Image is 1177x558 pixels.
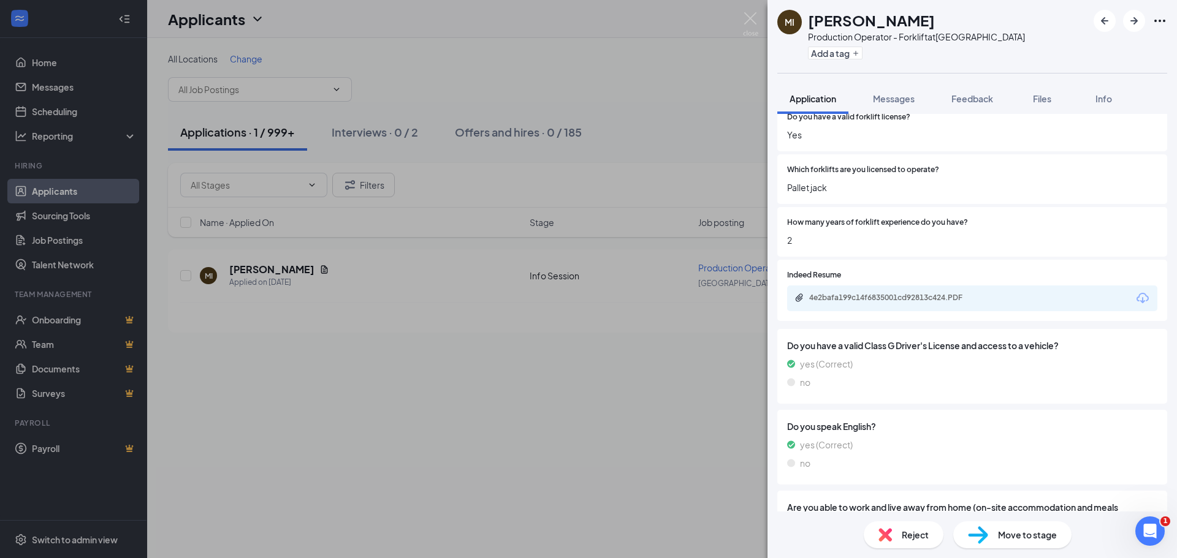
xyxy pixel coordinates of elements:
[1095,93,1112,104] span: Info
[808,10,935,31] h1: [PERSON_NAME]
[787,111,910,123] span: Do you have a valid forklift license?
[1135,291,1150,306] svg: Download
[808,31,1025,43] div: Production Operator - Forklift at [GEOGRAPHIC_DATA]
[787,233,1157,247] span: 2
[1135,516,1165,546] iframe: Intercom live chat
[902,528,929,541] span: Reject
[800,375,810,389] span: no
[787,217,968,228] span: How many years of forklift experience do you have?
[800,357,853,371] span: yes (Correct)
[1033,93,1051,104] span: Files
[852,50,859,57] svg: Plus
[794,293,993,304] a: Paperclip4e2bafa199c14f6835001cd92813c424.PDF
[787,164,939,176] span: Which forklifts are you licensed to operate?
[787,181,1157,194] span: Pallet jack
[1097,13,1112,28] svg: ArrowLeftNew
[787,270,841,281] span: Indeed Resume
[998,528,1057,541] span: Move to stage
[800,456,810,470] span: no
[1127,13,1141,28] svg: ArrowRight
[1152,13,1167,28] svg: Ellipses
[873,93,915,104] span: Messages
[787,420,1157,433] span: Do you speak English?
[787,339,1157,352] span: Do you have a valid Class G Driver's License and access to a vehicle?
[1123,10,1145,32] button: ArrowRight
[1160,516,1170,526] span: 1
[790,93,836,104] span: Application
[800,438,853,451] span: yes (Correct)
[809,293,981,303] div: 4e2bafa199c14f6835001cd92813c424.PDF
[785,16,794,28] div: MI
[787,128,1157,141] span: Yes
[951,93,993,104] span: Feedback
[1094,10,1116,32] button: ArrowLeftNew
[794,293,804,303] svg: Paperclip
[787,500,1157,527] span: Are you able to work and live away from home (on-site accommodation and meals provided)
[808,47,863,59] button: PlusAdd a tag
